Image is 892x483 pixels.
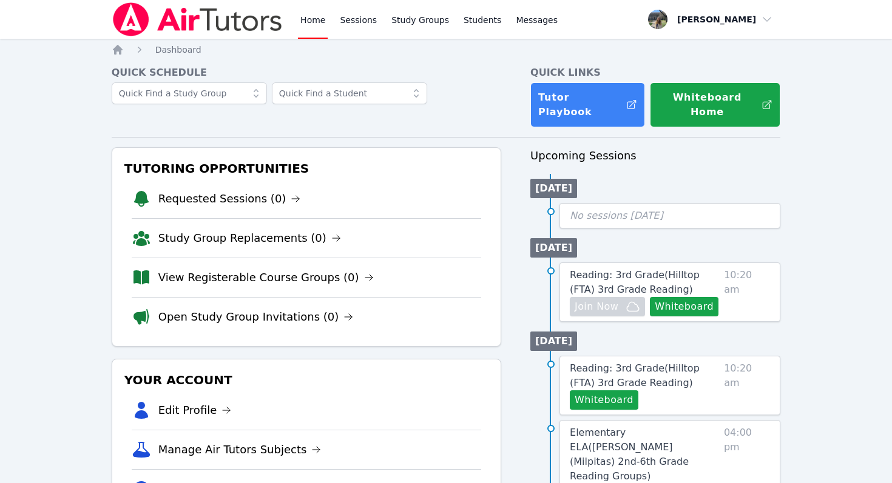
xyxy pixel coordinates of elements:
[570,361,719,390] a: Reading: 3rd Grade(Hilltop (FTA) 3rd Grade Reading)
[158,190,301,207] a: Requested Sessions (0)
[570,210,663,221] span: No sessions [DATE]
[570,297,645,316] button: Join Now
[112,82,267,104] input: Quick Find a Study Group
[650,297,718,316] button: Whiteboard
[112,2,283,36] img: Air Tutors
[650,82,780,127] button: Whiteboard Home
[155,44,201,56] a: Dashboard
[272,82,427,104] input: Quick Find a Student
[530,82,645,127] a: Tutor Playbook
[724,361,770,410] span: 10:20 am
[516,14,558,26] span: Messages
[570,269,700,295] span: Reading: 3rd Grade ( Hilltop (FTA) 3rd Grade Reading )
[158,402,232,419] a: Edit Profile
[530,179,577,198] li: [DATE]
[112,44,781,56] nav: Breadcrumb
[570,268,719,297] a: Reading: 3rd Grade(Hilltop (FTA) 3rd Grade Reading)
[155,45,201,55] span: Dashboard
[158,308,354,325] a: Open Study Group Invitations (0)
[158,230,341,247] a: Study Group Replacements (0)
[530,331,577,351] li: [DATE]
[122,158,491,179] h3: Tutoring Opportunities
[530,238,577,258] li: [DATE]
[530,65,780,80] h4: Quick Links
[112,65,501,80] h4: Quick Schedule
[158,441,322,458] a: Manage Air Tutors Subjects
[570,427,689,482] span: Elementary ELA ( [PERSON_NAME] (Milpitas) 2nd-6th Grade Reading Groups )
[530,147,780,164] h3: Upcoming Sessions
[570,362,700,388] span: Reading: 3rd Grade ( Hilltop (FTA) 3rd Grade Reading )
[575,299,618,314] span: Join Now
[122,369,491,391] h3: Your Account
[724,268,770,316] span: 10:20 am
[158,269,374,286] a: View Registerable Course Groups (0)
[570,390,638,410] button: Whiteboard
